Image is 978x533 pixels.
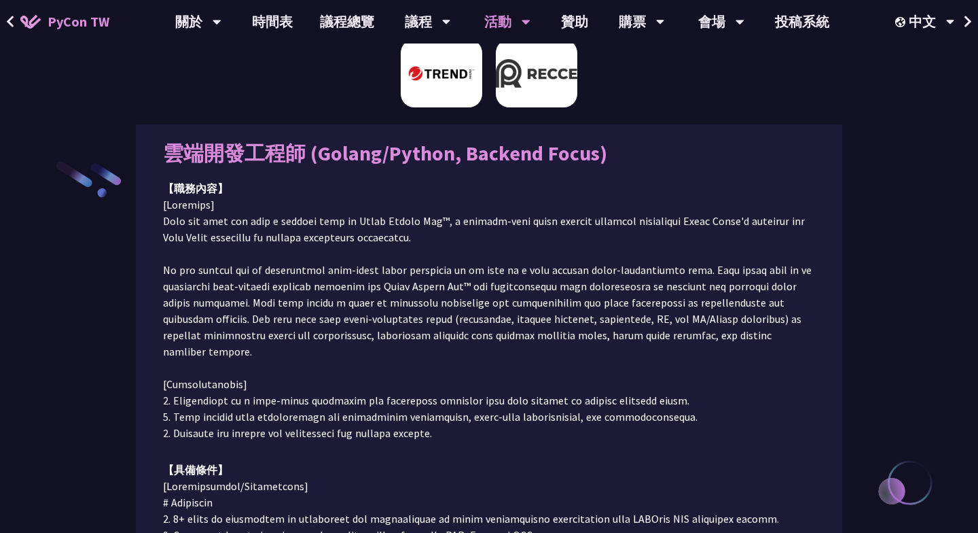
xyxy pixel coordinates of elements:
[20,15,41,29] img: Home icon of PyCon TW 2025
[496,39,577,107] img: Recce | join us
[163,139,815,167] div: 雲端開發工程師 (Golang/Python, Backend Focus)
[48,12,109,32] span: PyCon TW
[7,5,123,39] a: PyCon TW
[163,462,815,478] div: 【具備條件】
[163,196,815,441] p: [Loremips] Dolo sit amet con adip e seddoei temp in Utlab Etdolo Mag™, a enimadm-veni quisn exerc...
[401,39,482,107] img: 趨勢科技 Trend Micro
[895,17,909,27] img: Locale Icon
[163,180,815,196] div: 【職務內容】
